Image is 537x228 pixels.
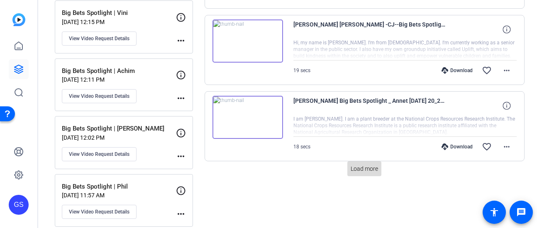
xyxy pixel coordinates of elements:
[12,13,25,26] img: blue-gradient.svg
[293,68,310,73] span: 19 secs
[62,8,176,18] p: Big Bets Spotlight | Vini
[62,124,176,133] p: Big Bets Spotlight | [PERSON_NAME]
[69,35,129,42] span: View Video Request Details
[62,134,176,141] p: [DATE] 12:02 PM
[69,93,129,99] span: View Video Request Details
[62,32,137,46] button: View Video Request Details
[212,96,283,139] img: thumb-nail
[502,65,512,75] mat-icon: more_horiz
[62,192,176,199] p: [DATE] 11:57 AM
[502,142,512,152] mat-icon: more_horiz
[69,209,129,215] span: View Video Request Details
[489,207,499,217] mat-icon: accessibility
[62,147,137,161] button: View Video Request Details
[482,65,492,75] mat-icon: favorite_border
[176,93,186,103] mat-icon: more_horiz
[516,207,526,217] mat-icon: message
[62,76,176,83] p: [DATE] 12:11 PM
[176,151,186,161] mat-icon: more_horiz
[293,144,310,150] span: 18 secs
[351,165,378,173] span: Load more
[62,182,176,192] p: Big Bets Spotlight | Phil
[482,142,492,152] mat-icon: favorite_border
[347,161,381,176] button: Load more
[176,36,186,46] mat-icon: more_horiz
[62,19,176,25] p: [DATE] 12:15 PM
[437,67,477,74] div: Download
[69,151,129,158] span: View Video Request Details
[62,66,176,76] p: Big Bets Spotlight | Achim
[176,209,186,219] mat-icon: more_horiz
[9,195,29,215] div: GS
[293,96,447,116] span: [PERSON_NAME] Big Bets Spotlight _ Annet [DATE] 20_25_43
[62,89,137,103] button: View Video Request Details
[437,143,477,150] div: Download
[293,19,447,39] span: [PERSON_NAME] [PERSON_NAME] -CJ--Big Bets Spotlight Recordings 2025-Big Bets Spotlight - [PERSON_...
[62,205,137,219] button: View Video Request Details
[212,19,283,63] img: thumb-nail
